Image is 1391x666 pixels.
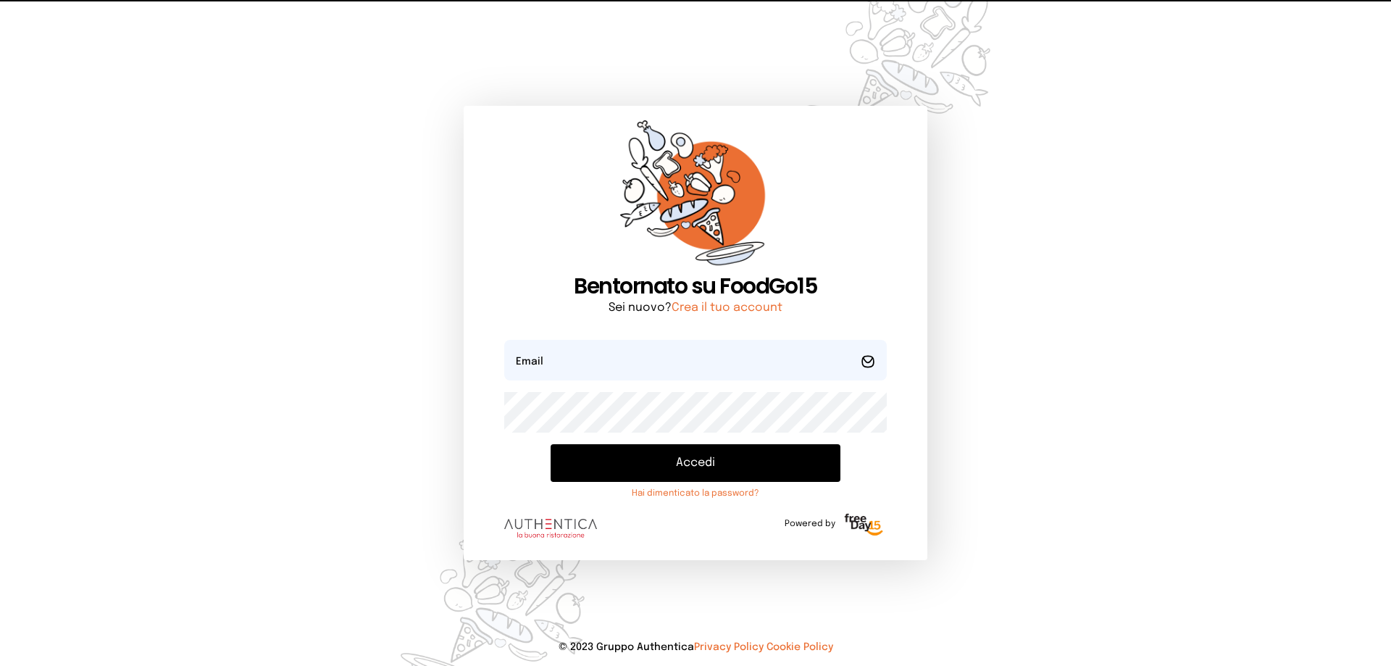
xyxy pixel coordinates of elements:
button: Accedi [551,444,840,482]
span: Powered by [785,518,835,530]
a: Cookie Policy [766,642,833,652]
img: logo-freeday.3e08031.png [841,511,887,540]
p: © 2023 Gruppo Authentica [23,640,1368,654]
a: Hai dimenticato la password? [551,488,840,499]
img: logo.8f33a47.png [504,519,597,538]
img: sticker-orange.65babaf.png [620,120,771,273]
p: Sei nuovo? [504,299,887,317]
h1: Bentornato su FoodGo15 [504,273,887,299]
a: Crea il tuo account [672,301,782,314]
a: Privacy Policy [694,642,764,652]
